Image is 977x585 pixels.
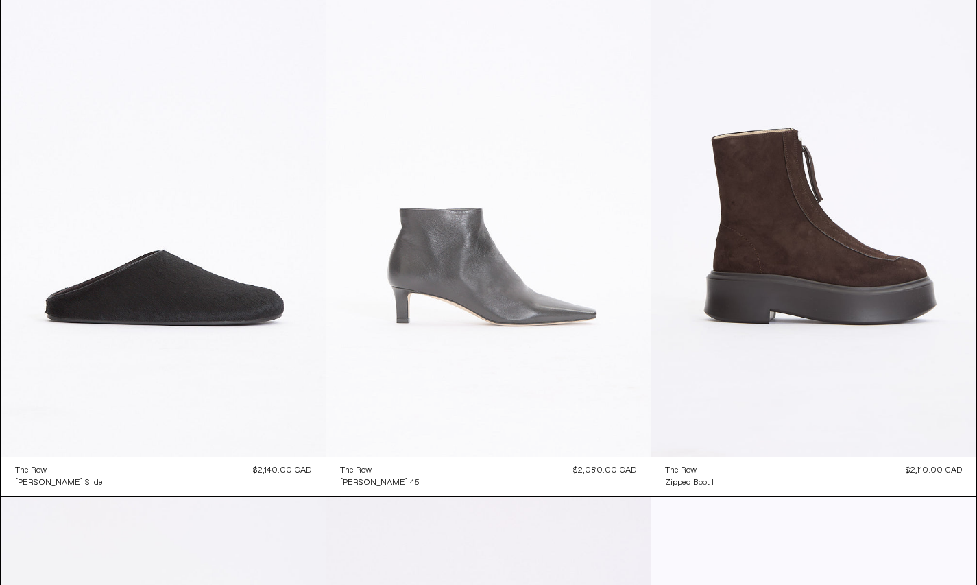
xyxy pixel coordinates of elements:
[573,464,637,477] div: $2,080.00 CAD
[665,477,714,489] div: Zipped Boot I
[340,477,420,489] div: [PERSON_NAME] 45
[340,477,420,489] a: [PERSON_NAME] 45
[665,464,714,477] a: The Row
[340,464,420,477] a: The Row
[253,464,312,477] div: $2,140.00 CAD
[15,465,47,477] div: The Row
[340,465,372,477] div: The Row
[906,464,963,477] div: $2,110.00 CAD
[665,477,714,489] a: Zipped Boot I
[665,465,697,477] div: The Row
[15,464,103,477] a: The Row
[15,477,103,489] a: [PERSON_NAME] Slide
[15,477,103,489] div: [PERSON_NAME] Slide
